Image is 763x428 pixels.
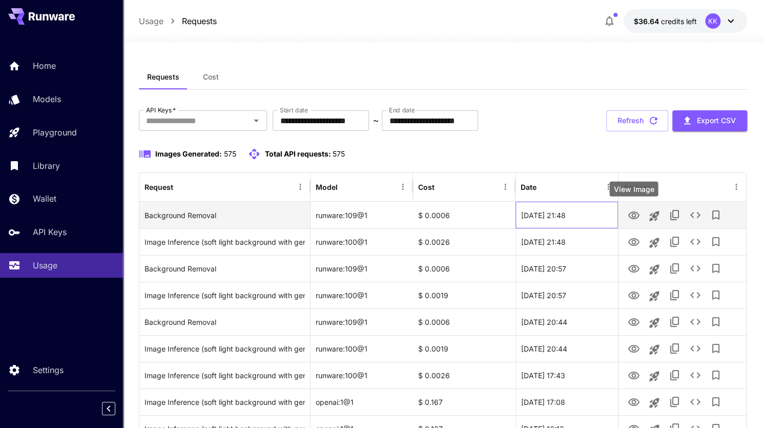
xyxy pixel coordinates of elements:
button: Copy TaskUUID [665,312,685,332]
button: Add to library [706,365,726,385]
button: Sort [174,180,189,194]
span: credits left [661,17,697,26]
button: Add to library [706,205,726,225]
button: Add to library [706,312,726,332]
div: runware:109@1 [311,255,413,282]
span: $36.64 [634,17,661,26]
label: End date [389,106,415,114]
button: See details [685,285,706,305]
div: $ 0.0006 [413,255,515,282]
div: runware:100@1 [311,362,413,388]
div: 21 Aug, 2025 17:08 [515,388,618,415]
span: 575 [333,149,345,158]
button: Launch in playground [644,286,665,306]
button: Menu [729,180,744,194]
div: 21 Aug, 2025 20:44 [515,335,618,362]
div: 21 Aug, 2025 17:43 [515,362,618,388]
button: Add to library [706,392,726,412]
button: See details [685,205,706,225]
button: Launch in playground [644,232,665,253]
button: See details [685,338,706,359]
div: Click to copy prompt [145,389,305,415]
div: 21 Aug, 2025 20:57 [515,255,618,282]
button: View Image [624,204,644,225]
div: $ 0.0019 [413,335,515,362]
div: $ 0.0019 [413,282,515,308]
button: Copy TaskUUID [665,231,685,252]
div: $ 0.0026 [413,228,515,255]
div: $36.64162 [634,16,697,27]
div: Click to copy prompt [145,362,305,388]
button: Sort [436,180,450,194]
div: runware:109@1 [311,308,413,335]
button: Launch in playground [644,366,665,386]
label: API Keys [146,106,176,114]
div: $ 0.0006 [413,308,515,335]
div: Model [316,183,338,191]
div: Click to copy prompt [145,309,305,335]
label: Start date [280,106,308,114]
button: Copy TaskUUID [665,258,685,279]
span: Requests [147,72,179,82]
button: Launch in playground [644,393,665,413]
button: See details [685,365,706,385]
button: $36.64162KK [624,9,747,33]
button: Add to library [706,338,726,359]
button: Add to library [706,258,726,279]
p: Playground [33,126,77,139]
div: Click to copy prompt [145,256,305,282]
button: Open [249,113,263,128]
div: Request [145,183,173,191]
button: View Image [624,231,644,252]
span: Images Generated: [155,149,222,158]
button: Menu [498,180,512,194]
div: Click to copy prompt [145,336,305,362]
button: Copy TaskUUID [665,285,685,305]
div: 21 Aug, 2025 20:44 [515,308,618,335]
span: Cost [203,72,219,82]
p: Settings [33,364,64,376]
div: 21 Aug, 2025 20:57 [515,282,618,308]
div: runware:100@1 [311,335,413,362]
span: Total API requests: [264,149,331,158]
button: Add to library [706,285,726,305]
div: Collapse sidebar [110,399,123,418]
div: Date [521,183,537,191]
div: runware:100@1 [311,282,413,308]
div: Click to copy prompt [145,202,305,228]
div: runware:100@1 [311,228,413,255]
a: Usage [139,15,163,27]
p: Library [33,160,60,172]
div: Click to copy prompt [145,229,305,255]
div: Click to copy prompt [145,282,305,308]
button: Launch in playground [644,206,665,226]
div: $ 0.0026 [413,362,515,388]
button: See details [685,312,706,332]
div: openai:1@1 [311,388,413,415]
p: Usage [33,259,57,271]
div: 21 Aug, 2025 21:48 [515,228,618,255]
button: Refresh [606,110,668,131]
button: Sort [339,180,353,194]
button: Copy TaskUUID [665,392,685,412]
button: Menu [396,180,410,194]
button: Sort [538,180,552,194]
div: 21 Aug, 2025 21:48 [515,202,618,228]
p: Models [33,93,61,105]
button: View Image [624,338,644,359]
p: ~ [373,114,378,127]
button: Menu [293,180,307,194]
p: API Keys [33,226,67,238]
a: Requests [182,15,217,27]
button: Copy TaskUUID [665,365,685,385]
button: Add to library [706,231,726,252]
div: $ 0.0006 [413,202,515,228]
button: Export CSV [672,110,747,131]
button: Launch in playground [644,313,665,333]
button: See details [685,258,706,279]
button: Menu [601,180,615,194]
button: View Image [624,364,644,385]
div: View Image [609,182,658,197]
